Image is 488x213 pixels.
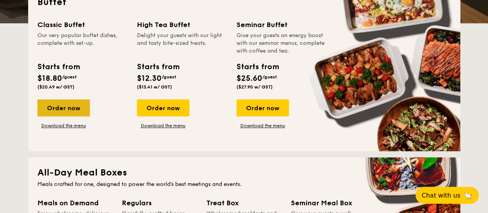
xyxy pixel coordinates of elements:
[236,32,327,55] div: Give your guests an energy boost with our seminar menus, complete with coffee and tea.
[37,99,90,116] div: Order now
[137,99,189,116] div: Order now
[262,74,277,80] span: /guest
[37,32,128,55] div: Our very popular buffet dishes, complete with set-up.
[236,61,279,73] div: Starts from
[137,32,227,55] div: Delight your guests with our light and tasty bite-sized treats.
[236,84,273,90] span: ($27.90 w/ GST)
[236,123,289,129] a: Download the menu
[137,84,172,90] span: ($13.41 w/ GST)
[37,123,90,129] a: Download the menu
[291,198,366,208] div: Seminar Meal Box
[37,84,74,90] span: ($20.49 w/ GST)
[62,74,77,80] span: /guest
[37,61,79,73] div: Starts from
[37,198,113,208] div: Meals on Demand
[37,181,451,188] div: Meals crafted for one, designed to power the world's best meetings and events.
[122,198,197,208] div: Regulars
[137,74,162,83] span: $12.30
[37,74,62,83] span: $18.80
[137,61,179,73] div: Starts from
[422,192,460,199] span: Chat with us
[37,19,128,30] div: Classic Buffet
[162,74,176,80] span: /guest
[236,74,262,83] span: $25.60
[37,167,451,179] h2: All-Day Meal Boxes
[415,187,479,204] button: Chat with us🦙
[137,123,189,129] a: Download the menu
[236,99,289,116] div: Order now
[463,191,473,200] span: 🦙
[236,19,327,30] div: Seminar Buffet
[137,19,227,30] div: High Tea Buffet
[206,198,282,208] div: Treat Box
